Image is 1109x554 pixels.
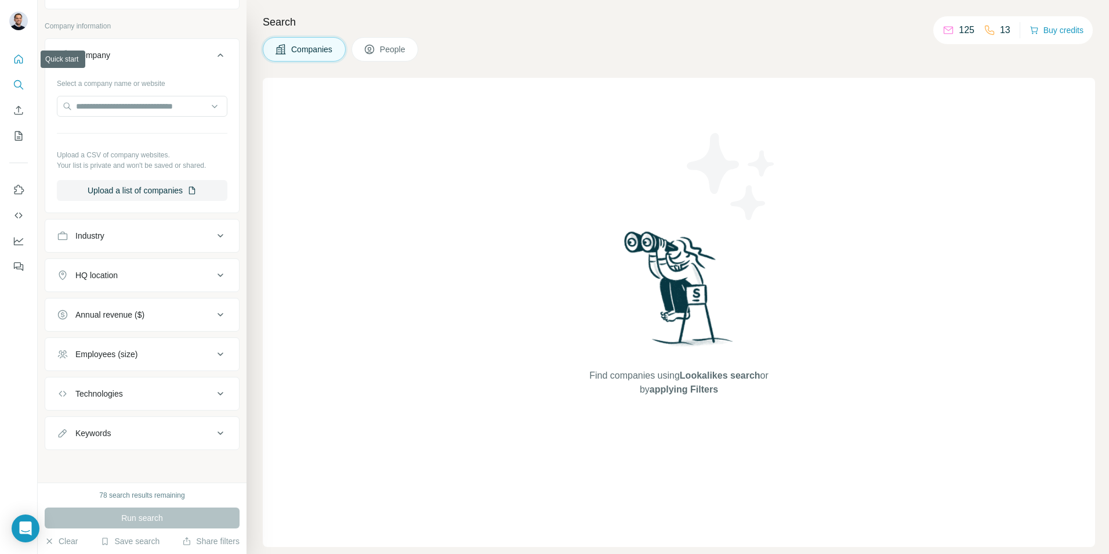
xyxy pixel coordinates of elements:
div: HQ location [75,269,118,281]
button: Dashboard [9,231,28,251]
div: Industry [75,230,104,242]
button: Technologies [45,380,239,408]
img: Surfe Illustration - Woman searching with binoculars [619,228,740,358]
button: Save search [100,535,160,547]
img: Avatar [9,12,28,30]
span: Find companies using or by [586,369,771,397]
p: Your list is private and won't be saved or shared. [57,160,227,171]
button: Keywords [45,419,239,447]
button: Clear [45,535,78,547]
button: Upload a list of companies [57,180,227,201]
div: Select a company name or website [57,74,227,89]
div: Company [75,49,110,61]
div: Open Intercom Messenger [12,515,39,542]
span: People [380,44,407,55]
button: Search [9,74,28,95]
p: Upload a CSV of company websites. [57,150,227,160]
img: Surfe Illustration - Stars [679,124,784,229]
p: 13 [1000,23,1010,37]
span: Lookalikes search [680,370,760,380]
span: Companies [291,44,334,55]
button: Use Surfe API [9,205,28,226]
span: applying Filters [650,384,718,394]
button: Industry [45,222,239,250]
button: Share filters [182,535,240,547]
h4: Search [263,14,1095,30]
div: Technologies [75,388,123,400]
div: 78 search results remaining [99,490,184,501]
button: Feedback [9,256,28,277]
p: Company information [45,21,240,31]
button: Quick start [9,49,28,70]
button: Enrich CSV [9,100,28,121]
button: Employees (size) [45,340,239,368]
div: Annual revenue ($) [75,309,144,321]
button: Buy credits [1030,22,1083,38]
p: 125 [959,23,974,37]
button: My lists [9,125,28,146]
button: Annual revenue ($) [45,301,239,329]
button: Use Surfe on LinkedIn [9,179,28,200]
button: Company [45,41,239,74]
div: Employees (size) [75,348,137,360]
button: HQ location [45,261,239,289]
div: Keywords [75,427,111,439]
